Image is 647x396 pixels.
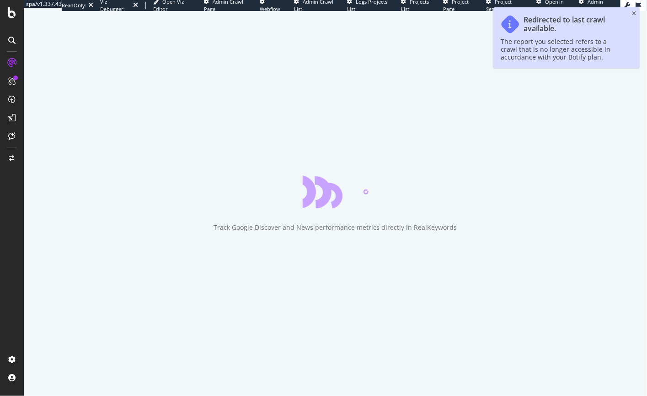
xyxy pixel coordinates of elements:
span: Webflow [260,5,280,12]
div: animation [303,175,369,208]
div: Redirected to last crawl available. [524,16,623,33]
div: Track Google Discover and News performance metrics directly in RealKeywords [214,223,457,232]
div: close toast [632,11,636,16]
div: ReadOnly: [62,2,86,9]
div: The report you selected refers to a crawl that is no longer accessible in accordance with your Bo... [501,38,623,61]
